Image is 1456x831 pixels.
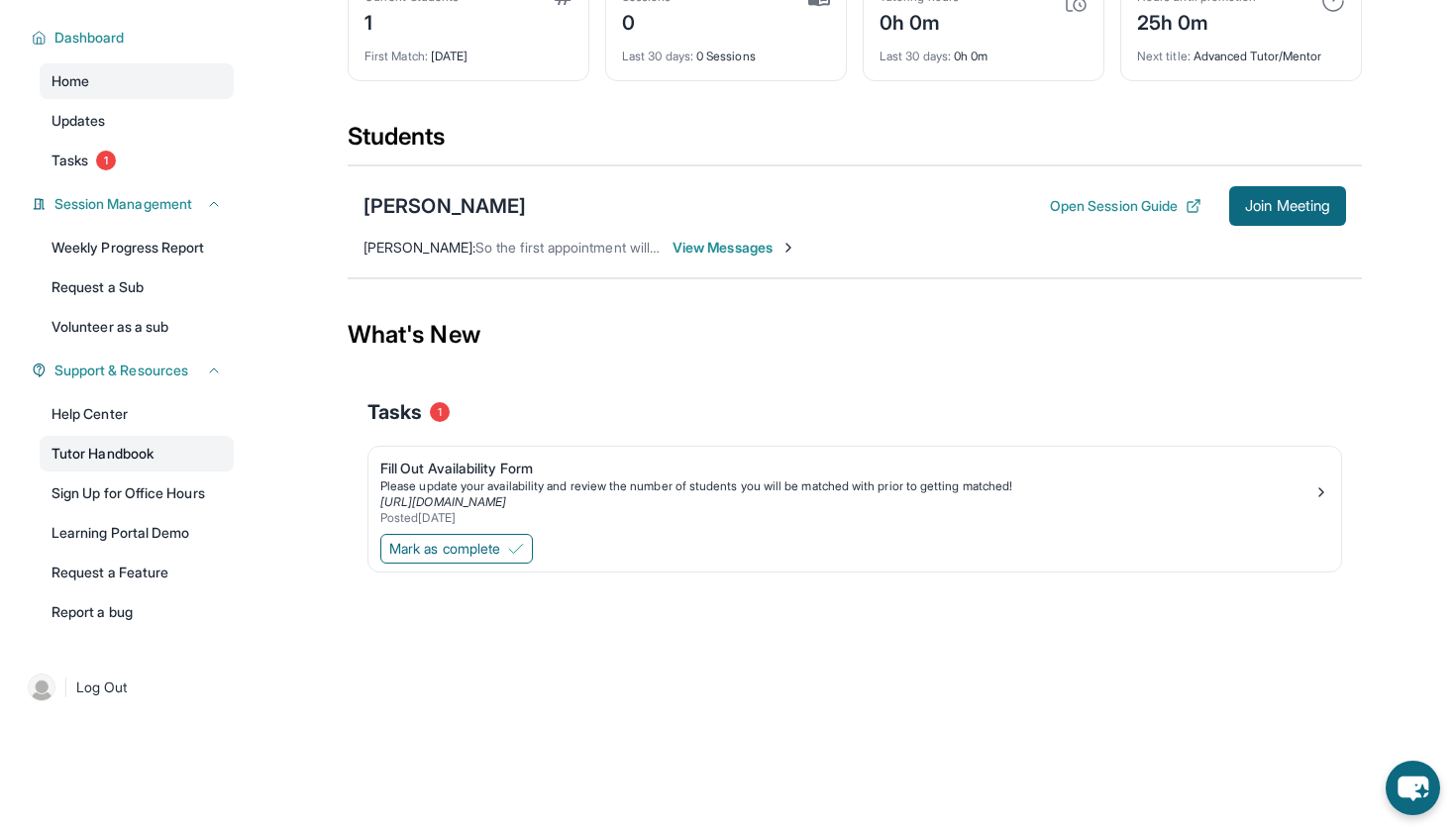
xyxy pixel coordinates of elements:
[622,49,693,63] span: Last 30 days :
[1137,5,1256,37] div: 25h 0m
[880,5,959,37] div: 0h 0m
[1137,49,1191,63] span: Next title :
[380,478,1313,494] div: Please update your availability and review the number of students you will be matched with prior ...
[96,151,116,170] span: 1
[880,37,1088,64] div: 0h 0m
[622,37,830,64] div: 0 Sessions
[40,436,234,471] a: Tutor Handbook
[47,194,222,214] button: Session Management
[380,459,1313,478] div: Fill Out Availability Form
[40,230,234,265] a: Weekly Progress Report
[54,194,192,214] span: Session Management
[364,239,475,256] span: [PERSON_NAME] :
[780,240,796,256] img: Chevron-Right
[380,494,506,509] a: [URL][DOMAIN_NAME]
[40,515,234,551] a: Learning Portal Demo
[63,675,68,699] span: |
[364,192,526,220] div: [PERSON_NAME]
[1245,200,1330,212] span: Join Meeting
[40,396,234,432] a: Help Center
[430,402,450,422] span: 1
[47,361,222,380] button: Support & Resources
[880,49,951,63] span: Last 30 days :
[47,28,222,48] button: Dashboard
[40,63,234,99] a: Home
[368,447,1341,530] a: Fill Out Availability FormPlease update your availability and review the number of students you w...
[40,269,234,305] a: Request a Sub
[52,151,88,170] span: Tasks
[54,361,188,380] span: Support & Resources
[508,541,524,557] img: Mark as complete
[1050,196,1201,216] button: Open Session Guide
[367,398,422,426] span: Tasks
[380,534,533,564] button: Mark as complete
[20,666,234,709] a: |Log Out
[673,238,796,258] span: View Messages
[364,49,428,63] span: First Match :
[348,291,1362,378] div: What's New
[380,510,1313,526] div: Posted [DATE]
[389,539,500,559] span: Mark as complete
[40,475,234,511] a: Sign Up for Office Hours
[1386,761,1440,815] button: chat-button
[76,677,128,697] span: Log Out
[40,143,234,178] a: Tasks1
[52,71,89,91] span: Home
[1229,186,1346,226] button: Join Meeting
[40,555,234,590] a: Request a Feature
[364,37,572,64] div: [DATE]
[52,111,106,131] span: Updates
[54,28,125,48] span: Dashboard
[1137,37,1345,64] div: Advanced Tutor/Mentor
[475,239,771,256] span: So the first appointment will be tonight at 6pm?
[622,5,672,37] div: 0
[40,594,234,630] a: Report a bug
[364,5,459,37] div: 1
[28,674,55,701] img: user-img
[348,121,1362,164] div: Students
[40,309,234,345] a: Volunteer as a sub
[40,103,234,139] a: Updates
